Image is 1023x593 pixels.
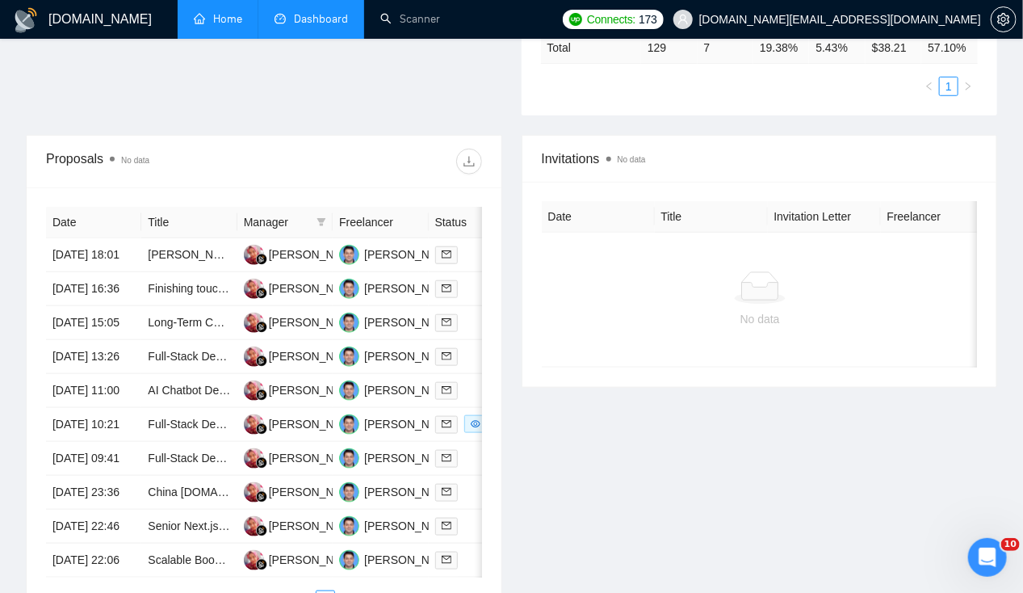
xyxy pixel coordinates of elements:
a: DP[PERSON_NAME] [244,349,362,362]
div: [PERSON_NAME] [364,313,457,331]
span: mail [442,250,451,259]
td: Senior Next.js Developer with Refine.dev and Hasura/GraphQL Expertise [141,510,237,544]
span: mail [442,521,451,531]
a: DP[PERSON_NAME] [244,417,362,430]
img: DP [244,414,264,435]
span: mail [442,555,451,565]
span: mail [442,487,451,497]
td: [DATE] 13:26 [46,340,141,374]
img: DP [244,381,264,401]
td: $ 38.21 [866,32,921,63]
span: Dashboard [294,12,348,26]
span: right [963,82,973,91]
td: Finishing touches, bug fixes and features implementations to an existing AWS site [141,272,237,306]
a: searchScanner [380,12,440,26]
td: [DATE] 22:46 [46,510,141,544]
a: Full-Stack Developer for Mobile-First Web App with AI Integration [148,452,473,465]
td: Full-Stack Developer (long-term, Lean Startup mindset) [141,408,237,442]
img: gigradar-bm.png [256,355,267,367]
a: AR[PERSON_NAME] [339,247,457,260]
div: [PERSON_NAME] [364,483,457,501]
a: Scalable Booking App/Web App Development [148,553,376,566]
a: Full-Stack Developer for Internal Dashboard (React + Node.js + GraphQL) [148,350,519,363]
div: [PERSON_NAME] [269,246,362,263]
div: [PERSON_NAME] [364,381,457,399]
span: No data [618,155,646,164]
td: [DATE] 09:41 [46,442,141,476]
img: AR [339,279,359,299]
span: Connects: [587,11,635,28]
button: setting [991,6,1017,32]
td: 5.43 % [809,32,865,63]
a: DP[PERSON_NAME] [244,383,362,396]
a: 1 [940,78,958,95]
td: Full-Stack Developer for Internal Dashboard (React + Node.js + GraphQL) [141,340,237,374]
button: download [456,149,482,175]
a: Finishing touches, bug fixes and features implementations to an existing AWS site [148,282,557,295]
li: Previous Page [920,77,939,96]
img: DP [244,482,264,503]
a: AR[PERSON_NAME] [339,315,457,328]
div: [PERSON_NAME] [269,517,362,535]
button: left [920,77,939,96]
div: [PERSON_NAME] [364,415,457,433]
div: [PERSON_NAME] [269,347,362,365]
td: [DATE] 18:01 [46,238,141,272]
a: Full-Stack Developer (long-term, Lean Startup mindset) [148,418,425,431]
div: [PERSON_NAME] [269,483,362,501]
div: No data [555,310,966,328]
span: Status [435,213,501,231]
div: [PERSON_NAME] [364,280,457,297]
a: AR[PERSON_NAME] [339,553,457,566]
img: DP [244,347,264,367]
img: DP [244,279,264,299]
a: DP[PERSON_NAME] [244,451,362,464]
td: Long-Term Component Development (React + Tailwind) [141,306,237,340]
img: DP [244,550,264,570]
img: gigradar-bm.png [256,525,267,536]
img: AR [339,414,359,435]
li: Next Page [958,77,978,96]
iframe: Intercom live chat [968,538,1007,577]
th: Freelancer [333,207,428,238]
span: mail [442,419,451,429]
li: 1 [939,77,958,96]
img: AR [339,313,359,333]
div: [PERSON_NAME] [364,347,457,365]
td: [DATE] 15:05 [46,306,141,340]
td: China ParaSTP.com Web App Development [141,476,237,510]
span: 173 [639,11,656,28]
span: filter [313,210,329,234]
img: gigradar-bm.png [256,559,267,570]
a: DP[PERSON_NAME] [244,553,362,566]
img: AR [339,516,359,536]
td: Scalable Booking App/Web App Development [141,544,237,578]
span: mail [442,453,451,463]
td: [DATE] 11:00 [46,374,141,408]
img: AR [339,381,359,401]
td: [DATE] 16:36 [46,272,141,306]
th: Invitation Letter [768,201,881,233]
span: Invitations [542,149,978,169]
button: right [958,77,978,96]
span: mail [442,318,451,327]
img: AR [339,245,359,265]
a: Long-Term Component Development (React + Tailwind) [148,316,426,329]
span: dashboard [275,13,286,24]
img: gigradar-bm.png [256,491,267,503]
a: AI Chatbot Developer – OpenAI + Coaching Program Integration [148,384,471,397]
th: Title [655,201,768,233]
img: DP [244,313,264,333]
th: Date [46,207,141,238]
td: [DATE] 23:36 [46,476,141,510]
div: [PERSON_NAME] [269,415,362,433]
img: AR [339,482,359,503]
span: setting [992,13,1016,26]
a: DP[PERSON_NAME] [244,485,362,498]
a: DP[PERSON_NAME] [244,519,362,532]
a: AR[PERSON_NAME] [339,485,457,498]
a: [PERSON_NAME] Developer (5+ Years Experience) [148,248,410,261]
a: DP[PERSON_NAME] [244,281,362,294]
img: AR [339,448,359,469]
td: Total [541,32,642,63]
